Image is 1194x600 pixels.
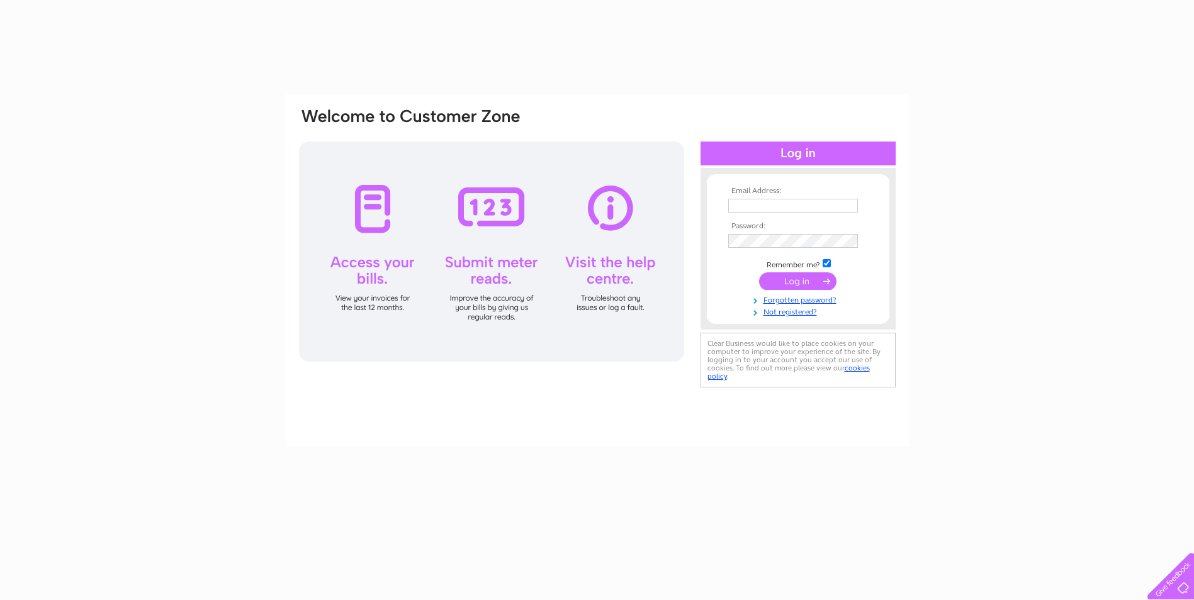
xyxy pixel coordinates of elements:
[759,272,836,290] input: Submit
[725,257,871,270] td: Remember me?
[725,222,871,231] th: Password:
[728,305,871,317] a: Not registered?
[725,187,871,196] th: Email Address:
[707,364,870,381] a: cookies policy
[701,333,896,387] div: Clear Business would like to place cookies on your computer to improve your experience of the sit...
[728,293,871,305] a: Forgotten password?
